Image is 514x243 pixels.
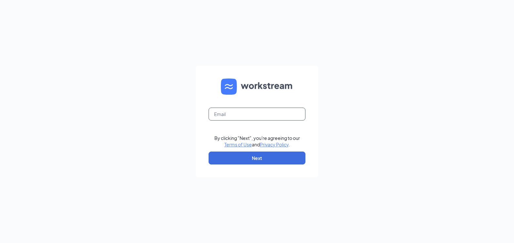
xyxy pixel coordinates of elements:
div: By clicking "Next", you're agreeing to our and . [214,135,300,148]
input: Email [209,108,305,121]
button: Next [209,152,305,164]
a: Terms of Use [224,142,252,147]
img: WS logo and Workstream text [221,79,293,95]
a: Privacy Policy [260,142,289,147]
